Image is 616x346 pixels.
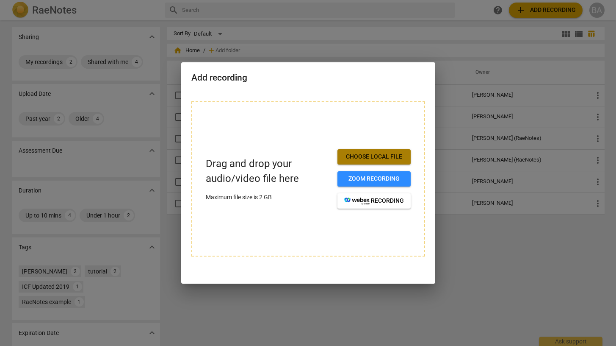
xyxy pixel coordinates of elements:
[344,153,404,161] span: Choose local file
[344,197,404,205] span: recording
[206,193,331,202] p: Maximum file size is 2 GB
[337,193,411,209] button: recording
[191,73,425,83] h2: Add recording
[206,156,331,186] p: Drag and drop your audio/video file here
[337,171,411,187] button: Zoom recording
[337,149,411,165] button: Choose local file
[344,175,404,183] span: Zoom recording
